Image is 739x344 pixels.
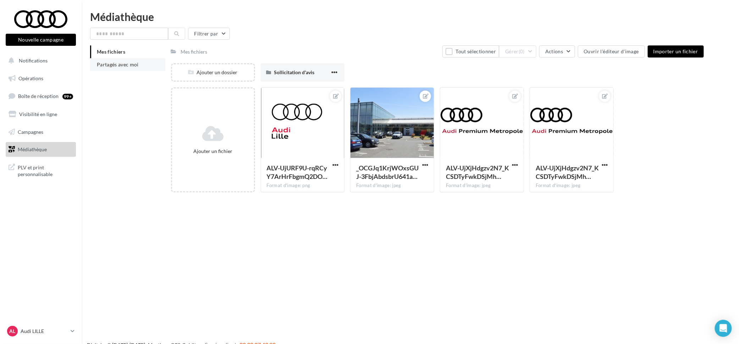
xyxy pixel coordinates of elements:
button: Importer un fichier [648,45,704,58]
div: Ajouter un dossier [172,69,254,76]
span: Notifications [19,58,48,64]
a: Campagnes [4,125,77,140]
div: Open Intercom Messenger [715,320,732,337]
span: Médiathèque [18,146,47,152]
span: Partagés avec moi [97,61,139,67]
span: Importer un fichier [653,48,698,54]
span: ALV-UjXjHdgzv2N7_KCSDTyFwkDSjMhN5X3qn8kGenwxjw1l-YCUFoA [446,164,509,180]
span: Campagnes [18,129,43,135]
span: ALV-UjXjHdgzv2N7_KCSDTyFwkDSjMhN5X3qn8kGenwxjw1l-YCUFoA [536,164,599,180]
div: 99+ [62,94,73,99]
div: Médiathèque [90,11,730,22]
div: Ajouter un fichier [175,148,251,155]
div: Format d'image: jpeg [356,182,428,189]
a: AL Audi LILLE [6,324,76,338]
button: Notifications [4,53,75,68]
div: Mes fichiers [181,48,208,55]
span: Visibilité en ligne [19,111,57,117]
span: ALV-UjURF9U-rqRCyY7ArHrFbgmQ2DO2bltMgvt5gKogMqIwgiqN_x0 [267,164,328,180]
button: Nouvelle campagne [6,34,76,46]
span: _OCGJq1KrjWOxsGUJ-3FbjAbdsbrU641ajpzxbtnPJVO_ax-F0q9rJjhGImFCRJtOCwBxMbUeDw6PgLq=s0 [356,164,419,180]
a: Visibilité en ligne [4,107,77,122]
span: Opérations [18,75,43,81]
p: Audi LILLE [21,328,68,335]
span: AL [10,328,16,335]
span: Boîte de réception [18,93,59,99]
span: Mes fichiers [97,49,125,55]
a: Opérations [4,71,77,86]
a: Boîte de réception99+ [4,88,77,104]
span: Sollicitation d'avis [274,69,315,75]
div: Format d'image: jpeg [536,182,608,189]
span: Actions [545,48,563,54]
button: Tout sélectionner [442,45,499,58]
button: Filtrer par [188,28,230,40]
a: Médiathèque [4,142,77,157]
button: Gérer(0) [499,45,536,58]
a: PLV et print personnalisable [4,160,77,181]
div: Format d'image: jpeg [446,182,518,189]
button: Ouvrir l'éditeur d'image [578,45,645,58]
button: Actions [539,45,575,58]
span: PLV et print personnalisable [18,163,73,178]
span: (0) [519,49,525,54]
div: Format d'image: png [267,182,339,189]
